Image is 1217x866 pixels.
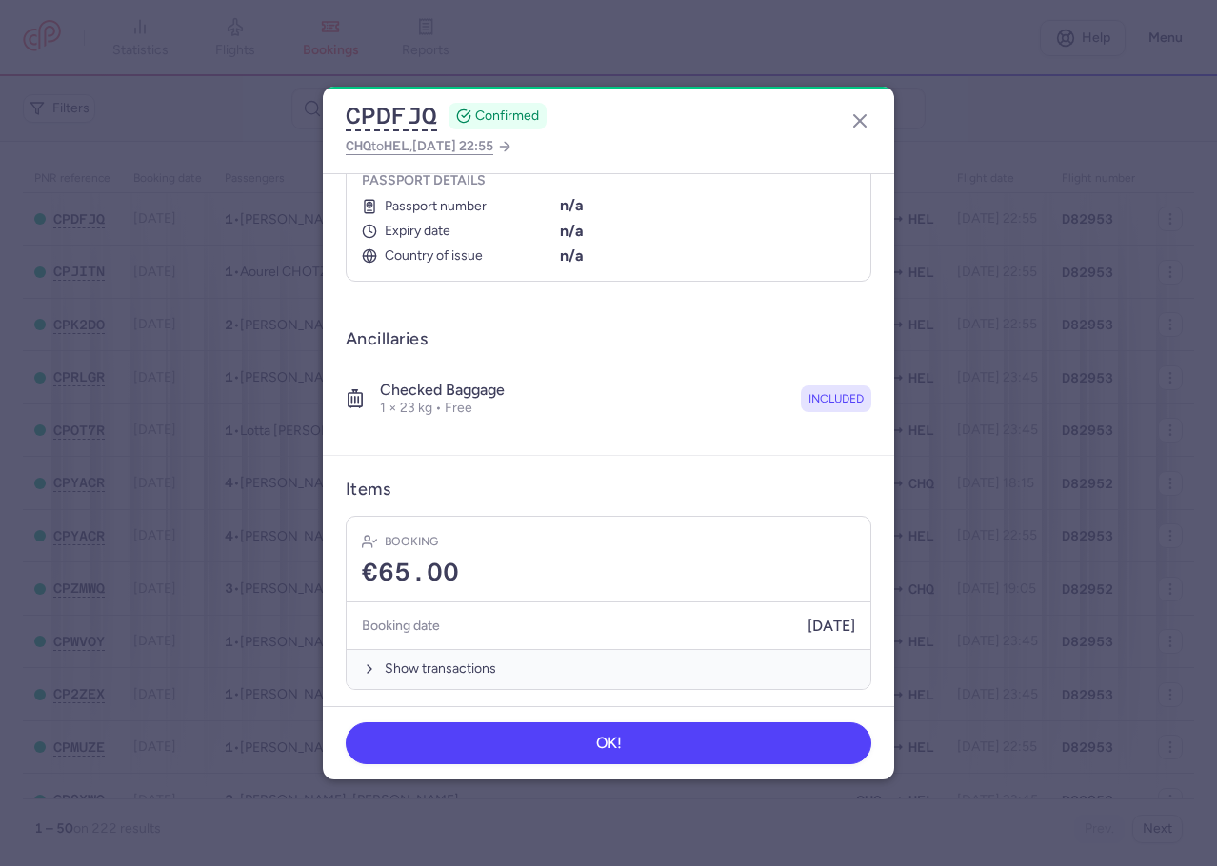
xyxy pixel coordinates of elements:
a: CHQtoHEL,[DATE] 22:55 [346,134,512,158]
button: OK! [346,722,871,764]
span: OK! [596,735,622,752]
span: included [808,389,864,408]
button: CPDFJQ [346,102,437,130]
span: to , [346,134,493,158]
h5: Booking date [362,614,440,638]
div: Expiry date [362,224,556,239]
span: CONFIRMED [475,107,539,126]
span: CHQ [346,138,371,153]
h3: Items [346,479,390,501]
h3: Ancillaries [346,328,871,350]
span: [DATE] 22:55 [412,138,493,154]
h4: Checked baggage [380,381,505,400]
div: Passport number [362,199,556,214]
h5: Passport details [362,172,855,189]
b: n/a [560,222,584,240]
div: Booking€65.00 [347,517,870,603]
span: HEL [384,138,409,153]
button: Show transactions [347,649,870,688]
p: 1 × 23 kg • Free [380,400,505,417]
h4: Booking [385,532,438,551]
div: Country of issue [362,248,556,264]
b: n/a [560,196,584,214]
span: €65.00 [362,559,459,587]
span: [DATE] [808,618,855,635]
b: n/a [560,246,584,265]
